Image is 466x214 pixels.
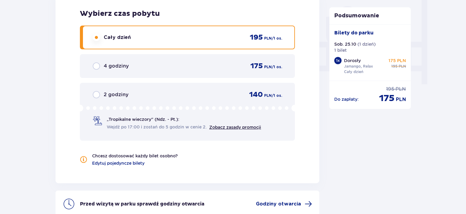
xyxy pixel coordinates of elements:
p: 175 PLN [389,58,406,64]
p: 1 bilet [334,47,347,53]
p: Przed wizytą w parku sprawdź godziny otwarcia [80,201,204,207]
span: Wejdź po 17:00 i zostań do 5 godzin w cenie 2. [107,124,207,130]
span: PLN [396,86,406,93]
p: Podsumowanie [329,12,411,19]
span: 4 godziny [104,63,129,69]
span: PLN [264,93,272,98]
p: Chcesz dostosować każdy bilet osobno? [92,153,178,159]
span: PLN [264,64,272,70]
span: / 1 os. [272,93,282,98]
span: Godziny otwarcia [256,201,301,207]
span: „Tropikalne wieczory" (Ndz. - Pt.): [107,116,179,122]
span: PLN [396,96,406,103]
p: Jamango, Relax [344,64,373,69]
div: 1 x [334,57,342,64]
span: 2 godziny [104,91,128,98]
p: ( 1 dzień ) [357,41,376,47]
span: 195 [250,33,263,42]
p: Do zapłaty : [334,96,359,102]
span: 175 [379,93,395,104]
span: PLN [264,36,272,41]
a: Godziny otwarcia [256,200,312,208]
a: Zobacz zasady promocji [209,125,261,130]
span: Cały dzień [104,34,131,41]
span: 195 [391,64,397,69]
p: Cały dzień [344,69,363,75]
h2: Wybierz czas pobytu [80,9,295,18]
span: / 1 os. [272,64,282,70]
span: PLN [399,64,406,69]
span: 195 [386,86,394,93]
p: Bilety do parku [334,30,374,36]
span: / 1 os. [272,36,282,41]
span: 140 [249,90,263,99]
p: Sob. 25.10 [334,41,356,47]
a: Edytuj pojedyncze bilety [92,160,145,166]
span: 175 [250,61,263,71]
p: Dorosły [344,58,361,64]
